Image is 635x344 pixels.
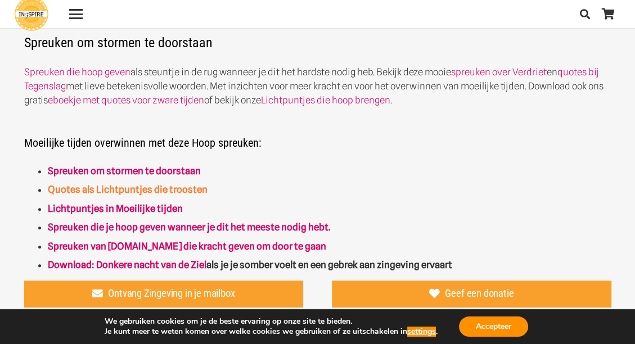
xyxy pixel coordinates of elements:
a: “Quotes als Lichtpuntjes die hoop brengen” (bewerken) [48,184,208,195]
p: Je kunt meer te weten komen over welke cookies we gebruiken of ze uitschakelen in . [105,327,438,337]
a: eboekje met quotes voor zware tijden [48,94,204,106]
span: Geef een donatie [445,288,514,300]
a: Lichtpuntjes in Moeilijke tijden [48,203,183,214]
a: spreuken over Verdriet [451,66,547,78]
a: Ontvang Zingeving in je mailbox [24,280,304,307]
button: Accepteer [459,316,528,337]
strong: als je je somber voelt en een gebrek aan zingeving ervaart [48,259,452,270]
a: Spreuken die je hoop geven wanneer je dit het meeste nodig hebt. [48,221,330,233]
a: Geef een donatie [332,280,611,307]
a: Spreuken die hoop geven [24,66,130,78]
p: als steuntje in de rug wanneer je dit het hardste nodig heb. Bekijk deze mooie en met lieve betek... [24,65,611,107]
a: Menu [61,7,90,21]
a: Spreuken van [DOMAIN_NAME] die kracht geven om door te gaan [48,241,326,252]
p: We gebruiken cookies om je de beste ervaring op onze site te bieden. [105,316,438,327]
a: Spreuken om stormen te doorstaan [48,165,201,176]
h5: Moeilijke tijden overwinnen met deze Hoop spreuken: [24,122,611,150]
button: settings [407,327,436,337]
a: Download: Donkere nacht van de Ziel [48,259,206,270]
a: Lichtpuntjes die hoop brengen [261,94,390,106]
span: Ontvang Zingeving in je mailbox [108,288,235,300]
